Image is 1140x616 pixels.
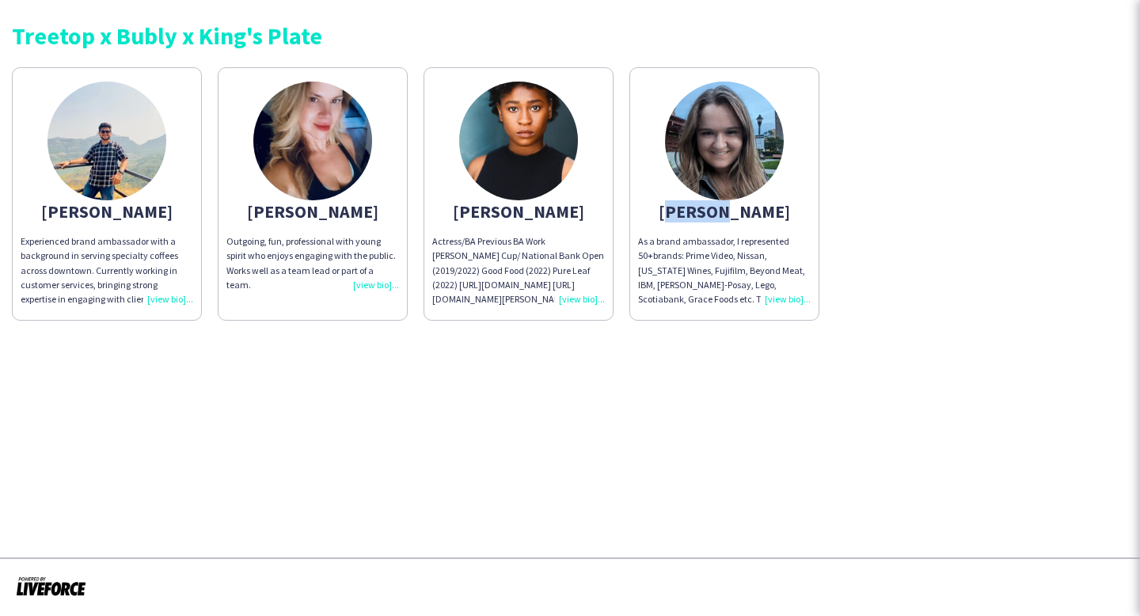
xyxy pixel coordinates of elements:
[12,24,1128,48] div: Treetop x Bubly x King's Plate
[432,234,605,306] div: Actress/BA Previous BA Work [PERSON_NAME] Cup/ National Bank Open (2019/2022) Good Food (2022) Pu...
[665,82,784,200] img: thumb-64d969afc3387.jpg
[638,204,811,219] div: [PERSON_NAME]
[226,234,399,292] div: Outgoing, fun, professional with young spirit who enjoys engaging with the public. Works well as ...
[638,234,811,306] div: As a brand ambassador, I represented 50+brands: Prime Video, Nissan, [US_STATE] Wines, Fujifilm, ...
[21,204,193,219] div: [PERSON_NAME]
[16,575,86,597] img: Powered by Liveforce
[432,204,605,219] div: [PERSON_NAME]
[253,82,372,200] img: thumb-667c4f0daa6ed.jpeg
[21,234,193,306] div: Experienced brand ambassador with a background in serving specialty coffees across downtown. Curr...
[459,82,578,200] img: thumb-64b3db563c4ca.jpg
[226,204,399,219] div: [PERSON_NAME]
[47,82,166,200] img: thumb-67225a167ece1.jpg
